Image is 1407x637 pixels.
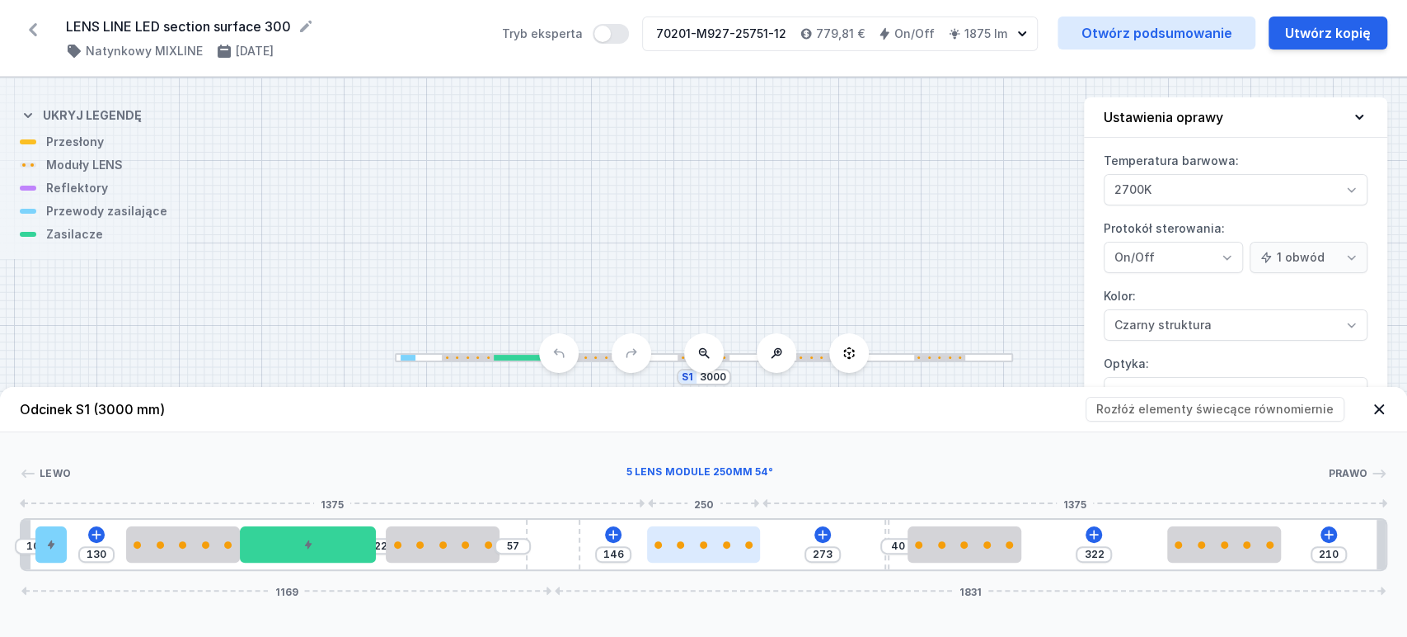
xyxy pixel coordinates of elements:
h4: On/Off [894,26,935,42]
select: Kolor: [1104,309,1367,341]
div: ON/OFF Driver - up to 32W [240,526,377,563]
button: Edytuj nazwę projektu [298,18,314,35]
div: 5 LENS module 250mm 54° [1167,526,1281,563]
span: 1375 [314,498,350,508]
button: Ukryj legendę [20,94,142,134]
label: Protokół sterowania: [1104,215,1367,273]
button: Ustawienia oprawy [1084,97,1387,138]
span: (3000 mm) [93,401,165,418]
h4: Ustawienia oprawy [1104,107,1223,127]
button: Tryb eksperta [593,24,629,44]
span: 1831 [952,586,987,596]
span: 1375 [1057,498,1093,508]
div: 70201-M927-25751-12 [656,26,786,42]
h4: 779,81 € [816,26,865,42]
span: 1169 [268,586,304,596]
select: Protokół sterowania: [1104,242,1243,273]
a: Otwórz podsumowanie [1058,17,1255,50]
span: Prawo [1329,467,1368,480]
label: Tryb eksperta [502,24,629,44]
div: 5 LENS module 250mm 54° [126,526,240,563]
label: Temperatura barwowa: [1104,148,1367,205]
h4: [DATE] [236,43,274,59]
span: Lewo [40,467,71,480]
input: Wymiar [mm] [700,370,726,384]
select: Protokół sterowania: [1250,242,1367,273]
button: 70201-M927-25751-12779,81 €On/Off1875 lm [642,17,1038,51]
form: LENS LINE LED section surface 300 [66,17,482,36]
select: Optyka: [1104,377,1367,408]
h4: Natynkowy MIXLINE [86,43,203,59]
button: Utwórz kopię [1269,17,1387,50]
div: Hole for power supply cable [35,526,68,563]
div: 5 LENS module 250mm 54° [71,465,1328,482]
div: 5 LENS module 250mm 54° [647,526,761,563]
h4: 1875 lm [964,26,1007,42]
label: Optyka: [1104,351,1367,408]
h4: Odcinek S1 [20,399,165,419]
div: 5 LENS module 250mm 54° [908,526,1021,563]
span: 250 [687,498,720,508]
div: 5 LENS module 250mm 54° [386,526,499,563]
select: Temperatura barwowa: [1104,174,1367,205]
h4: Ukryj legendę [43,107,142,124]
label: Kolor: [1104,283,1367,341]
